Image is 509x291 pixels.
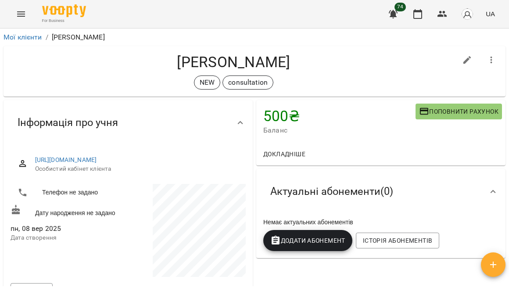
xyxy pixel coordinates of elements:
[482,6,498,22] button: UA
[461,8,473,20] img: avatar_s.png
[4,32,505,43] nav: breadcrumb
[4,100,253,145] div: Інформація про учня
[11,184,126,201] li: Телефон не задано
[11,53,457,71] h4: [PERSON_NAME]
[270,235,345,246] span: Додати Абонемент
[263,149,305,159] span: Докладніше
[11,4,32,25] button: Menu
[416,104,502,119] button: Поповнити рахунок
[270,185,393,198] span: Актуальні абонементи ( 0 )
[363,235,432,246] span: Історія абонементів
[486,9,495,18] span: UA
[419,106,498,117] span: Поповнити рахунок
[42,18,86,24] span: For Business
[263,230,352,251] button: Додати Абонемент
[18,116,118,129] span: Інформація про учня
[46,32,48,43] li: /
[394,3,406,11] span: 74
[35,156,97,163] a: [URL][DOMAIN_NAME]
[52,32,105,43] p: [PERSON_NAME]
[35,165,239,173] span: Особистий кабінет клієнта
[200,77,215,88] p: NEW
[9,203,128,219] div: Дату народження не задано
[222,75,273,90] div: consultation
[263,107,416,125] h4: 500 ₴
[260,146,309,162] button: Докладніше
[194,75,220,90] div: NEW
[11,234,126,242] p: Дата створення
[228,77,268,88] p: consultation
[263,125,416,136] span: Баланс
[11,223,126,234] span: пн, 08 вер 2025
[262,216,500,228] div: Немає актуальних абонементів
[356,233,439,248] button: Історія абонементів
[42,4,86,17] img: Voopty Logo
[256,169,505,214] div: Актуальні абонементи(0)
[4,33,42,41] a: Мої клієнти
